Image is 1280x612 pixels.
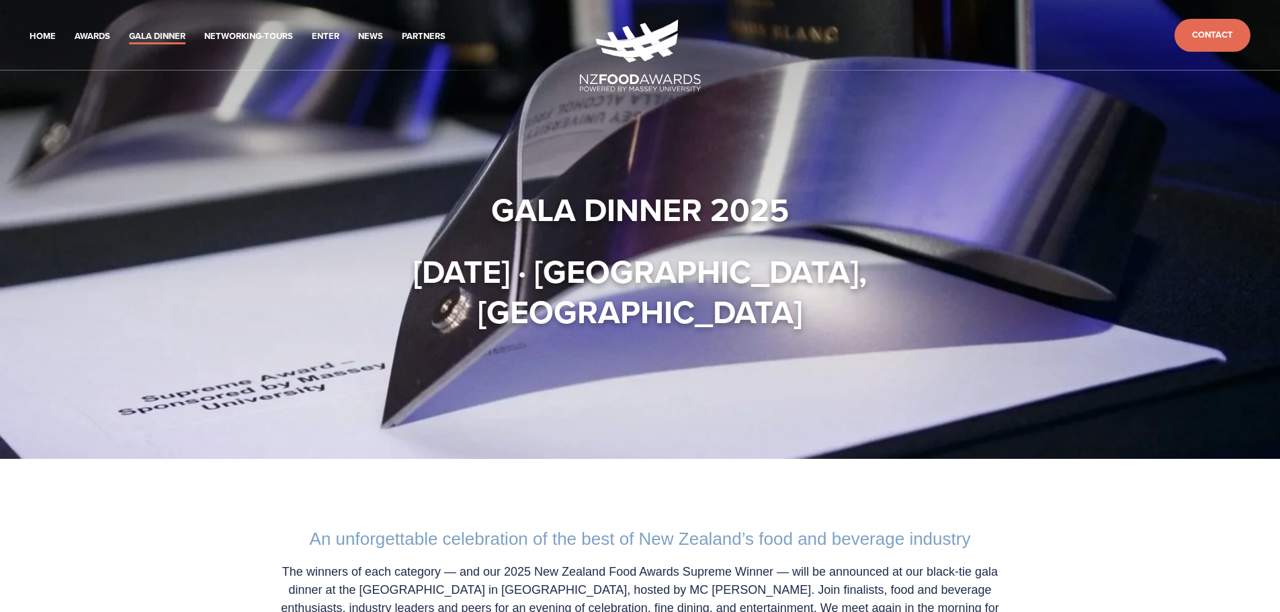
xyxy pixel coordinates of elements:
[402,29,445,44] a: Partners
[30,29,56,44] a: Home
[129,29,185,44] a: Gala Dinner
[413,248,875,335] strong: [DATE] · [GEOGRAPHIC_DATA], [GEOGRAPHIC_DATA]
[204,29,293,44] a: Networking-Tours
[253,189,1027,230] h1: Gala Dinner 2025
[1175,19,1250,52] a: Contact
[267,529,1014,550] h2: An unforgettable celebration of the best of New Zealand’s food and beverage industry
[312,29,339,44] a: Enter
[75,29,110,44] a: Awards
[358,29,383,44] a: News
